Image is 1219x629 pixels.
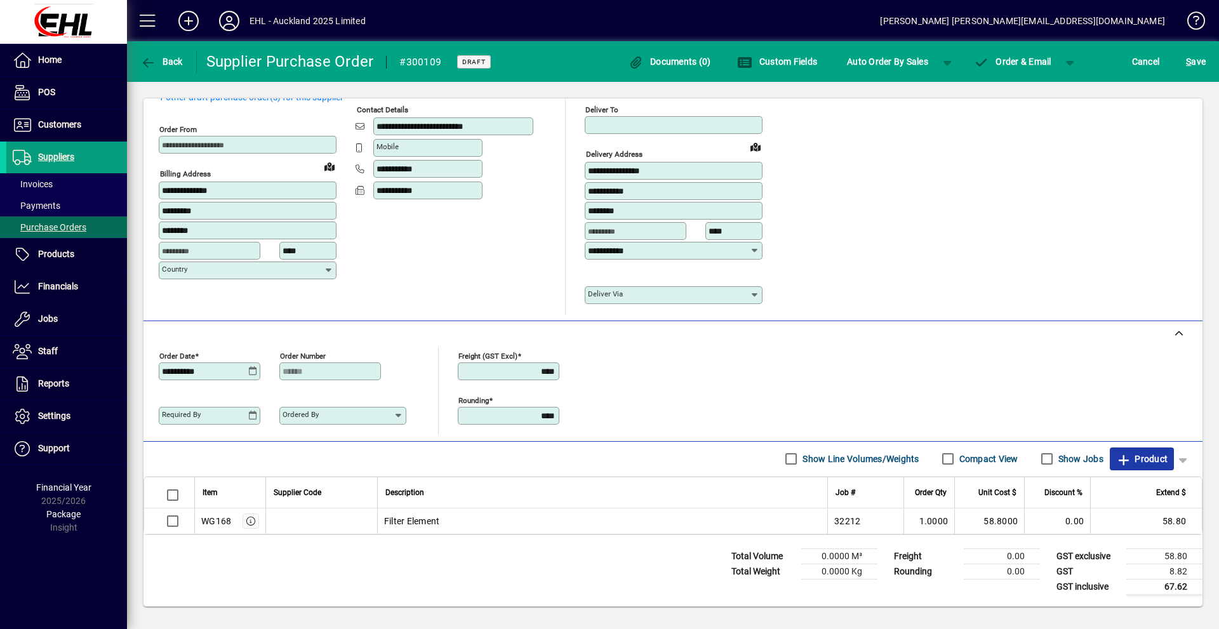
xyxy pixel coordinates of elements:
td: 8.82 [1126,564,1202,579]
label: Compact View [957,453,1018,465]
mat-label: Country [162,265,187,274]
a: Products [6,239,127,270]
mat-label: Deliver To [585,105,618,114]
span: Settings [38,411,70,421]
button: Documents (0) [625,50,714,73]
mat-label: Deliver via [588,289,623,298]
td: GST exclusive [1050,548,1126,564]
span: Jobs [38,314,58,324]
app-page-header-button: Back [127,50,197,73]
span: Order Qty [915,486,947,500]
span: Staff [38,346,58,356]
td: 0.00 [1024,508,1090,534]
span: Support [38,443,70,453]
a: Reports [6,368,127,400]
button: Cancel [1129,50,1163,73]
td: 58.8000 [954,508,1024,534]
span: Unit Cost $ [978,486,1016,500]
mat-label: Ordered by [283,410,319,419]
label: Show Line Volumes/Weights [800,453,919,465]
span: ave [1186,51,1206,72]
mat-label: Freight (GST excl) [458,351,517,360]
td: GST [1050,564,1126,579]
span: Discount % [1044,486,1082,500]
a: View on map [745,136,766,157]
mat-label: Required by [162,410,201,419]
span: Cancel [1132,51,1160,72]
span: Products [38,249,74,259]
button: Order & Email [968,50,1058,73]
span: Job # [836,486,855,500]
a: Customers [6,109,127,141]
td: 1.0000 [903,508,954,534]
td: 0.0000 M³ [801,548,877,564]
mat-label: Mobile [376,142,399,151]
a: Staff [6,336,127,367]
td: Total Weight [725,564,801,579]
td: 58.80 [1090,508,1202,534]
span: Filter Element [384,515,440,527]
div: [PERSON_NAME] [PERSON_NAME][EMAIL_ADDRESS][DOMAIN_NAME] [880,11,1165,31]
td: GST inclusive [1050,579,1126,595]
span: S [1186,56,1191,67]
span: Auto Order By Sales [847,51,928,72]
a: Home [6,44,127,76]
a: Purchase Orders [6,216,127,238]
span: Invoices [13,179,53,189]
span: Purchase Orders [13,222,86,232]
span: Reports [38,378,69,388]
button: Product [1110,447,1174,470]
span: Financials [38,281,78,291]
div: EHL - Auckland 2025 Limited [250,11,366,31]
a: View on map [319,156,340,176]
a: Jobs [6,303,127,335]
span: Extend $ [1156,486,1186,500]
span: Supplier Code [274,486,321,500]
td: Rounding [888,564,964,579]
span: Financial Year [36,482,91,493]
td: 0.00 [964,564,1040,579]
span: Draft [462,58,486,66]
span: Package [46,509,81,519]
span: Customers [38,119,81,129]
mat-label: Rounding [458,395,489,404]
a: Knowledge Base [1178,3,1203,44]
button: Profile [209,10,250,32]
td: 58.80 [1126,548,1202,564]
mat-label: Order date [159,351,195,360]
span: Back [140,56,183,67]
span: Payments [13,201,60,211]
button: Auto Order By Sales [841,50,935,73]
button: Back [137,50,186,73]
mat-label: Order number [280,351,326,360]
mat-label: Order from [159,125,197,134]
div: Supplier Purchase Order [206,51,374,72]
button: Custom Fields [734,50,820,73]
a: Financials [6,271,127,303]
span: Order & Email [974,56,1051,67]
td: 0.00 [964,548,1040,564]
button: Add [168,10,209,32]
div: #300109 [399,52,441,72]
span: POS [38,87,55,97]
button: Save [1183,50,1209,73]
span: Description [385,486,424,500]
span: Home [38,55,62,65]
span: Custom Fields [737,56,817,67]
a: Support [6,433,127,465]
td: 67.62 [1126,579,1202,595]
a: Invoices [6,173,127,195]
a: Payments [6,195,127,216]
td: 0.0000 Kg [801,564,877,579]
span: Documents (0) [629,56,711,67]
td: Total Volume [725,548,801,564]
span: Item [203,486,218,500]
td: Freight [888,548,964,564]
label: Show Jobs [1056,453,1103,465]
div: WG168 [201,515,231,527]
span: 32212 [834,515,860,527]
span: Suppliers [38,152,74,162]
span: Product [1116,449,1168,469]
a: POS [6,77,127,109]
a: Settings [6,401,127,432]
